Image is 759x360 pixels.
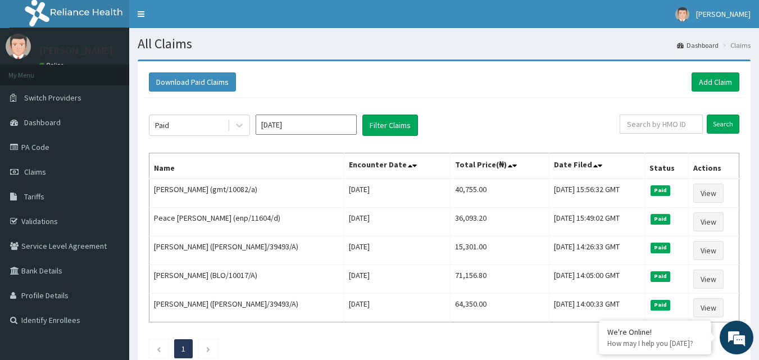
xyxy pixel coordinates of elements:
[344,153,451,179] th: Encounter Date
[155,120,169,131] div: Paid
[24,167,46,177] span: Claims
[607,327,703,337] div: We're Online!
[156,344,161,354] a: Previous page
[344,236,451,265] td: [DATE]
[644,153,688,179] th: Status
[693,212,724,231] a: View
[149,208,344,236] td: Peace [PERSON_NAME] (enp/11604/d)
[206,344,211,354] a: Next page
[451,294,549,322] td: 64,350.00
[256,115,357,135] input: Select Month and Year
[549,265,645,294] td: [DATE] 14:05:00 GMT
[138,37,751,51] h1: All Claims
[451,265,549,294] td: 71,156.80
[693,298,724,317] a: View
[696,9,751,19] span: [PERSON_NAME]
[149,294,344,322] td: [PERSON_NAME] ([PERSON_NAME]/39493/A)
[451,208,549,236] td: 36,093.20
[549,294,645,322] td: [DATE] 14:00:33 GMT
[693,184,724,203] a: View
[549,208,645,236] td: [DATE] 15:49:02 GMT
[24,192,44,202] span: Tariffs
[689,153,739,179] th: Actions
[651,300,671,310] span: Paid
[675,7,689,21] img: User Image
[149,72,236,92] button: Download Paid Claims
[451,236,549,265] td: 15,301.00
[39,61,66,69] a: Online
[181,344,185,354] a: Page 1 is your current page
[65,108,155,222] span: We're online!
[651,271,671,281] span: Paid
[677,40,719,50] a: Dashboard
[6,34,31,59] img: User Image
[707,115,739,134] input: Search
[24,117,61,127] span: Dashboard
[21,56,46,84] img: d_794563401_company_1708531726252_794563401
[149,236,344,265] td: [PERSON_NAME] ([PERSON_NAME]/39493/A)
[149,179,344,208] td: [PERSON_NAME] (gmt/10082/a)
[720,40,751,50] li: Claims
[344,208,451,236] td: [DATE]
[651,243,671,253] span: Paid
[620,115,703,134] input: Search by HMO ID
[58,63,189,78] div: Chat with us now
[549,153,645,179] th: Date Filed
[6,240,214,280] textarea: Type your message and hit 'Enter'
[184,6,211,33] div: Minimize live chat window
[344,179,451,208] td: [DATE]
[344,294,451,322] td: [DATE]
[549,236,645,265] td: [DATE] 14:26:33 GMT
[362,115,418,136] button: Filter Claims
[451,153,549,179] th: Total Price(₦)
[692,72,739,92] a: Add Claim
[549,179,645,208] td: [DATE] 15:56:32 GMT
[651,185,671,195] span: Paid
[451,179,549,208] td: 40,755.00
[149,153,344,179] th: Name
[24,93,81,103] span: Switch Providers
[344,265,451,294] td: [DATE]
[39,45,113,56] p: [PERSON_NAME]
[693,241,724,260] a: View
[651,214,671,224] span: Paid
[607,339,703,348] p: How may I help you today?
[693,270,724,289] a: View
[149,265,344,294] td: [PERSON_NAME] (BLO/10017/A)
